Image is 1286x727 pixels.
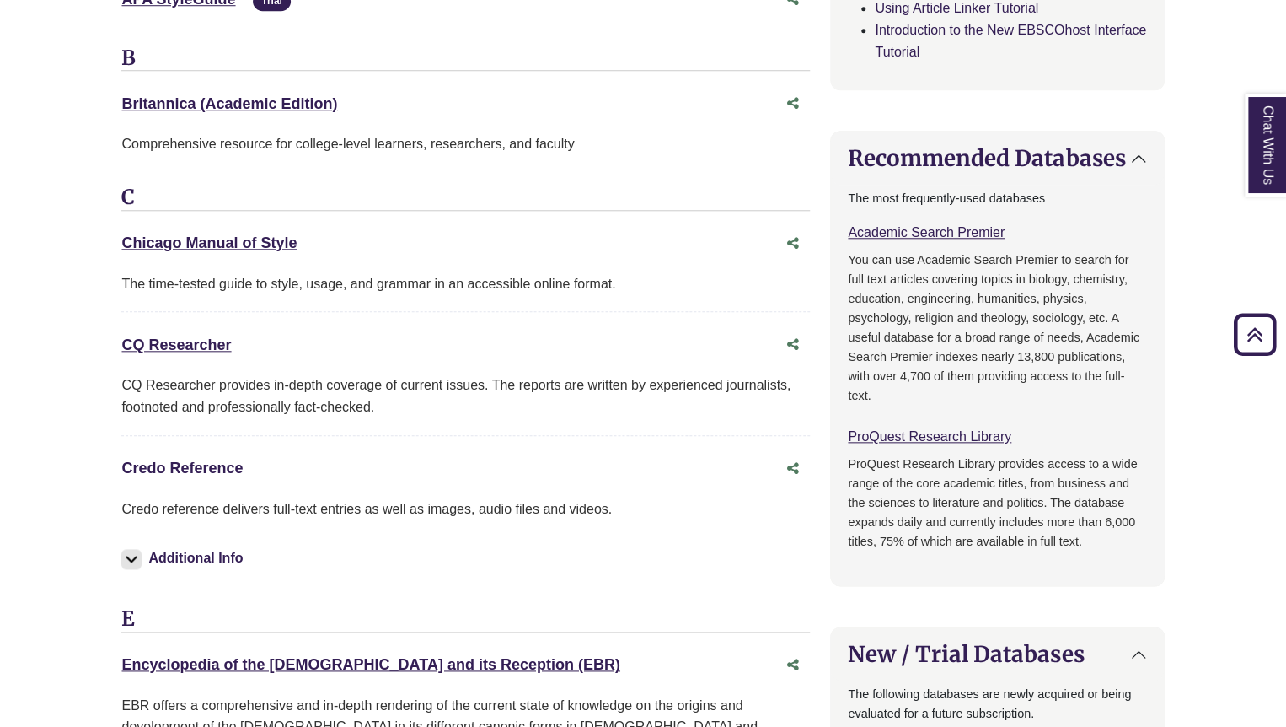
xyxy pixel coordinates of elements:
a: Chicago Manual of Style [121,234,297,251]
a: Britannica (Academic Edition) [121,95,337,112]
h3: E [121,607,810,633]
div: The time-tested guide to style, usage, and grammar in an accessible online format. [121,273,810,295]
a: ProQuest Research Library [848,429,1011,444]
p: Credo reference delivers full-text entries as well as images, audio files and videos. [121,498,810,520]
button: Share this database [776,329,810,361]
a: Academic Search Premier [848,225,1005,240]
p: The following databases are newly acquired or being evaluated for a future subscription. [848,685,1146,724]
a: Introduction to the New EBSCOhost Interface Tutorial [875,23,1146,59]
p: The most frequently-used databases [848,189,1146,208]
button: Share this database [776,88,810,120]
button: New / Trial Databases [831,627,1163,681]
a: CQ Researcher [121,337,231,353]
a: Credo Reference [121,460,243,477]
p: You can use Academic Search Premier to search for full text articles covering topics in biology, ... [848,250,1146,406]
p: ProQuest Research Library provides access to a wide range of the core academic titles, from busin... [848,455,1146,552]
a: Back to Top [1228,323,1282,346]
button: Recommended Databases [831,132,1163,185]
div: CQ Researcher provides in-depth coverage of current issues. The reports are written by experience... [121,374,810,417]
button: Share this database [776,649,810,681]
a: Using Article Linker Tutorial [875,1,1038,15]
button: Share this database [776,228,810,260]
h3: C [121,186,810,211]
h3: B [121,46,810,72]
button: Share this database [776,453,810,485]
p: Comprehensive resource for college-level learners, researchers, and faculty [121,133,810,155]
a: Encyclopedia of the [DEMOGRAPHIC_DATA] and its Reception (EBR) [121,656,619,673]
button: Additional Info [121,547,248,570]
